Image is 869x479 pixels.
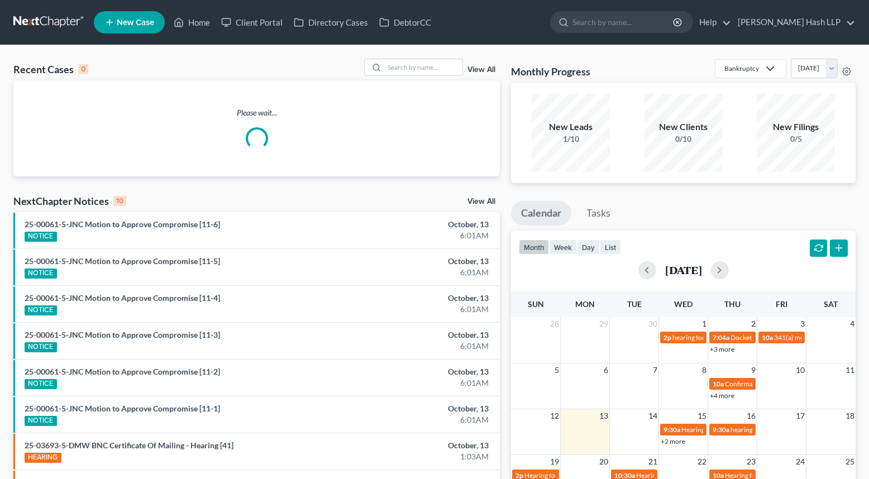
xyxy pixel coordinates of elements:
[13,63,88,76] div: Recent Cases
[713,380,724,388] span: 10a
[113,196,126,206] div: 10
[532,133,610,145] div: 1/10
[824,299,838,309] span: Sat
[627,299,642,309] span: Tue
[25,342,57,352] div: NOTICE
[342,377,489,389] div: 6:01AM
[25,293,220,303] a: 25-00061-5-JNC Motion to Approve Compromise [11-4]
[757,121,835,133] div: New Filings
[844,363,856,377] span: 11
[342,341,489,352] div: 6:01AM
[549,409,560,423] span: 12
[665,264,702,276] h2: [DATE]
[647,409,658,423] span: 14
[13,194,126,208] div: NextChapter Notices
[342,329,489,341] div: October, 13
[25,256,220,266] a: 25-00061-5-JNC Motion to Approve Compromise [11-5]
[762,333,773,342] span: 10a
[774,333,828,342] span: 341(a) meeting for
[78,64,88,74] div: 0
[598,409,609,423] span: 13
[647,455,658,468] span: 21
[713,425,729,434] span: 9:30a
[553,363,560,377] span: 5
[724,64,759,73] div: Bankruptcy
[575,299,595,309] span: Mon
[168,12,216,32] a: Home
[795,363,806,377] span: 10
[746,409,757,423] span: 16
[757,133,835,145] div: 0/5
[603,363,609,377] span: 6
[598,455,609,468] span: 20
[528,299,544,309] span: Sun
[710,391,734,400] a: +4 more
[696,409,708,423] span: 15
[549,317,560,330] span: 28
[342,414,489,425] div: 6:01AM
[117,18,154,27] span: New Case
[730,333,777,342] span: Docket Text: for
[342,403,489,414] div: October, 13
[696,455,708,468] span: 22
[25,232,57,242] div: NOTICE
[342,451,489,462] div: 1:03AM
[674,299,693,309] span: Wed
[374,12,437,32] a: DebtorCC
[342,230,489,241] div: 6:01AM
[725,380,852,388] span: Confirmation hearing for [PERSON_NAME]
[342,293,489,304] div: October, 13
[644,133,723,145] div: 0/10
[25,379,57,389] div: NOTICE
[384,59,462,75] input: Search by name...
[549,239,577,255] button: week
[25,330,220,339] a: 25-00061-5-JNC Motion to Approve Compromise [11-3]
[577,239,600,255] button: day
[342,256,489,267] div: October, 13
[724,299,741,309] span: Thu
[799,317,806,330] span: 3
[701,363,708,377] span: 8
[25,219,220,229] a: 25-00061-5-JNC Motion to Approve Compromise [11-6]
[746,455,757,468] span: 23
[467,66,495,74] a: View All
[467,198,495,205] a: View All
[342,219,489,230] div: October, 13
[25,305,57,315] div: NOTICE
[288,12,374,32] a: Directory Cases
[25,367,220,376] a: 25-00061-5-JNC Motion to Approve Compromise [11-2]
[600,239,621,255] button: list
[730,425,806,434] span: hearing for BIOMILQ, Inc.
[25,453,61,463] div: HEARING
[713,333,729,342] span: 7:04a
[644,121,723,133] div: New Clients
[732,12,855,32] a: [PERSON_NAME] Hash LLP
[844,455,856,468] span: 25
[572,12,675,32] input: Search by name...
[750,363,757,377] span: 9
[598,317,609,330] span: 29
[13,107,500,118] p: Please wait...
[25,440,233,450] a: 25-03693-5-DMW BNC Certificate Of Mailing - Hearing [41]
[694,12,731,32] a: Help
[710,345,734,353] a: +3 more
[549,455,560,468] span: 19
[701,317,708,330] span: 1
[647,317,658,330] span: 30
[25,416,57,426] div: NOTICE
[342,267,489,278] div: 6:01AM
[511,65,590,78] h3: Monthly Progress
[750,317,757,330] span: 2
[342,366,489,377] div: October, 13
[25,269,57,279] div: NOTICE
[532,121,610,133] div: New Leads
[342,440,489,451] div: October, 13
[795,455,806,468] span: 24
[25,404,220,413] a: 25-00061-5-JNC Motion to Approve Compromise [11-1]
[576,201,620,226] a: Tasks
[652,363,658,377] span: 7
[776,299,787,309] span: Fri
[849,317,856,330] span: 4
[519,239,549,255] button: month
[216,12,288,32] a: Client Portal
